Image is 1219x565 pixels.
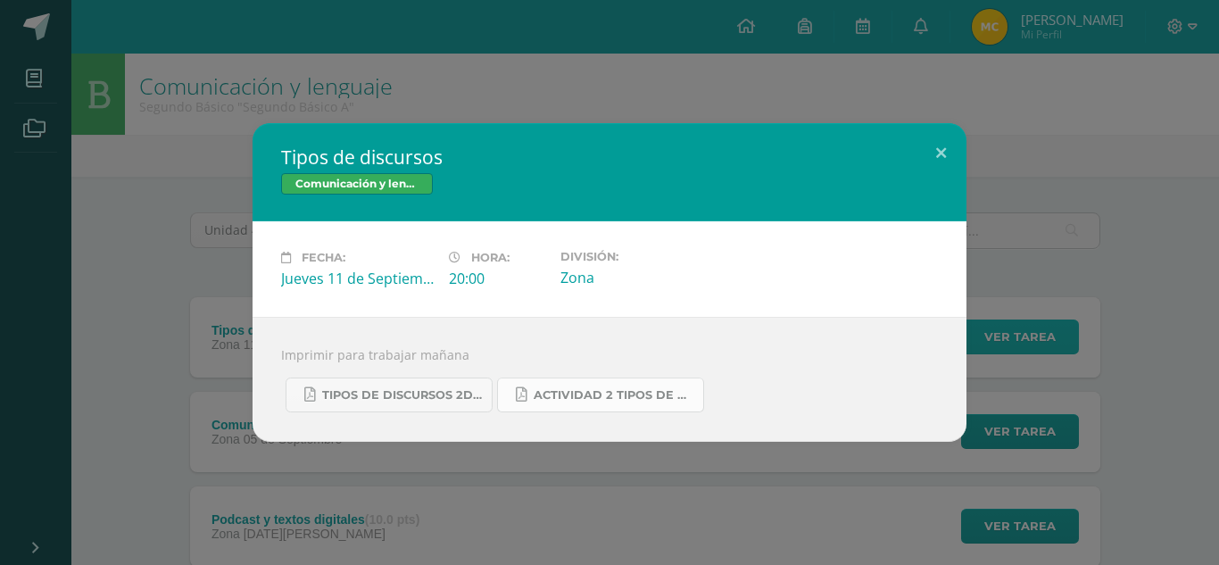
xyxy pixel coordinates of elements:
[449,269,546,288] div: 20:00
[534,388,694,403] span: Actividad 2 tipos de discursos.pdf
[286,378,493,412] a: Tipos de discursos 2do. Bás..pdf
[916,123,966,184] button: Close (Esc)
[560,268,714,287] div: Zona
[281,269,435,288] div: Jueves 11 de Septiembre
[497,378,704,412] a: Actividad 2 tipos de discursos.pdf
[322,388,483,403] span: Tipos de discursos 2do. Bás..pdf
[281,145,938,170] h2: Tipos de discursos
[253,317,966,442] div: Imprimir para trabajar mañana
[281,173,433,195] span: Comunicación y lenguaje
[471,251,510,264] span: Hora:
[302,251,345,264] span: Fecha:
[560,250,714,263] label: División:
